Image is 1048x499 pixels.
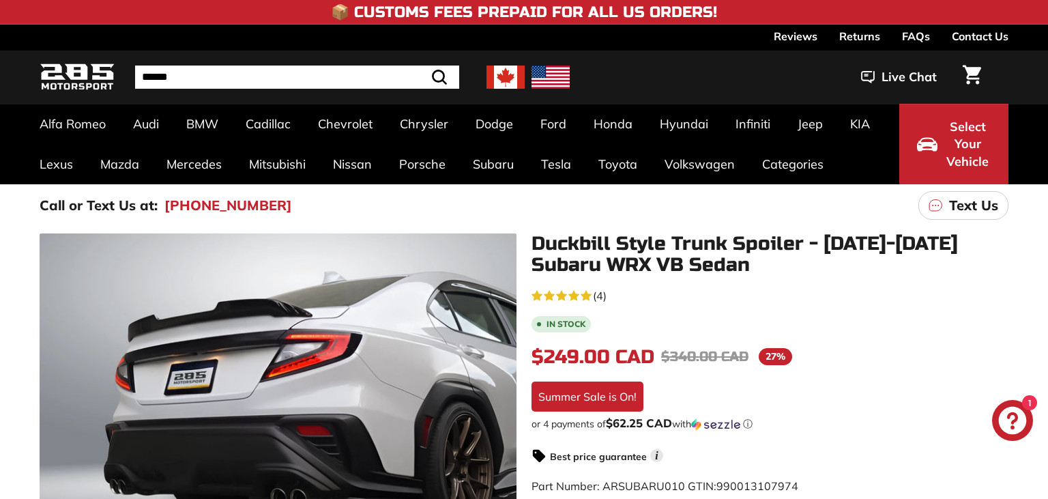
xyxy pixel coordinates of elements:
[774,25,817,48] a: Reviews
[532,417,1008,431] div: or 4 payments of$62.25 CADwithSezzle Click to learn more about Sezzle
[527,144,585,184] a: Tesla
[955,54,989,100] a: Cart
[385,144,459,184] a: Porsche
[918,191,1008,220] a: Text Us
[331,4,717,20] h4: 📦 Customs Fees Prepaid for All US Orders!
[691,418,740,431] img: Sezzle
[547,320,585,328] b: In stock
[135,66,459,89] input: Search
[988,400,1037,444] inbox-online-store-chat: Shopify online store chat
[87,144,153,184] a: Mazda
[386,104,462,144] a: Chrysler
[26,104,119,144] a: Alfa Romeo
[585,144,651,184] a: Toyota
[527,104,580,144] a: Ford
[580,104,646,144] a: Honda
[784,104,836,144] a: Jeep
[748,144,837,184] a: Categories
[304,104,386,144] a: Chevrolet
[646,104,722,144] a: Hyundai
[532,345,654,369] span: $249.00 CAD
[532,479,798,493] span: Part Number: ARSUBARU010 GTIN:
[532,417,1008,431] div: or 4 payments of with
[952,25,1008,48] a: Contact Us
[532,233,1008,276] h1: Duckbill Style Trunk Spoiler - [DATE]-[DATE] Subaru WRX VB Sedan
[153,144,235,184] a: Mercedes
[462,104,527,144] a: Dodge
[459,144,527,184] a: Subaru
[899,104,1008,184] button: Select Your Vehicle
[722,104,784,144] a: Infiniti
[119,104,173,144] a: Audi
[235,144,319,184] a: Mitsubishi
[716,479,798,493] span: 990013107974
[232,104,304,144] a: Cadillac
[759,348,792,365] span: 27%
[882,68,937,86] span: Live Chat
[902,25,930,48] a: FAQs
[40,61,115,94] img: Logo_285_Motorsport_areodynamics_components
[836,104,884,144] a: KIA
[661,348,748,365] span: $340.00 CAD
[949,195,998,216] p: Text Us
[650,449,663,462] span: i
[651,144,748,184] a: Volkswagen
[532,286,1008,304] a: 5.0 rating (4 votes)
[40,195,158,216] p: Call or Text Us at:
[843,60,955,94] button: Live Chat
[26,144,87,184] a: Lexus
[173,104,232,144] a: BMW
[944,118,991,171] span: Select Your Vehicle
[532,382,643,412] div: Summer Sale is On!
[550,451,647,463] strong: Best price guarantee
[839,25,880,48] a: Returns
[164,195,292,216] a: [PHONE_NUMBER]
[606,416,672,430] span: $62.25 CAD
[319,144,385,184] a: Nissan
[593,287,607,304] span: (4)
